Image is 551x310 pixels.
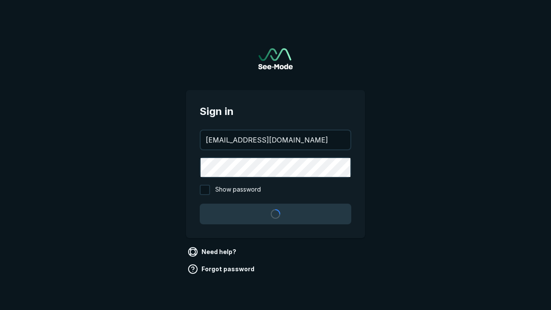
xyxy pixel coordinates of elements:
span: Sign in [200,104,351,119]
span: Show password [215,185,261,195]
a: Forgot password [186,262,258,276]
input: your@email.com [201,130,350,149]
a: Go to sign in [258,48,293,69]
a: Need help? [186,245,240,259]
img: See-Mode Logo [258,48,293,69]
